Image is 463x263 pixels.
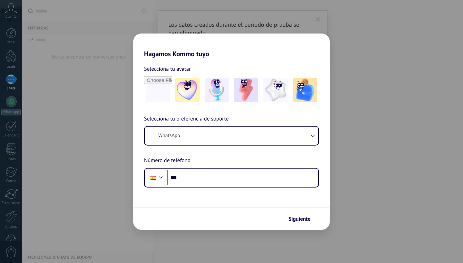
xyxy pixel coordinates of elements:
img: -1.jpeg [175,78,200,102]
span: Selecciona tu avatar [144,65,191,73]
img: -3.jpeg [234,78,258,102]
img: -5.jpeg [293,78,317,102]
img: -4.jpeg [263,78,288,102]
span: Siguiente [288,217,310,221]
div: Spain: + 34 [147,171,160,185]
img: -2.jpeg [205,78,229,102]
h2: Hagamos Kommo tuyo [133,34,330,58]
span: Selecciona tu preferencia de soporte [144,115,229,124]
button: Siguiente [285,213,320,225]
button: WhatsApp [145,127,318,145]
span: WhatsApp [158,132,180,139]
span: Número de teléfono [144,156,190,165]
